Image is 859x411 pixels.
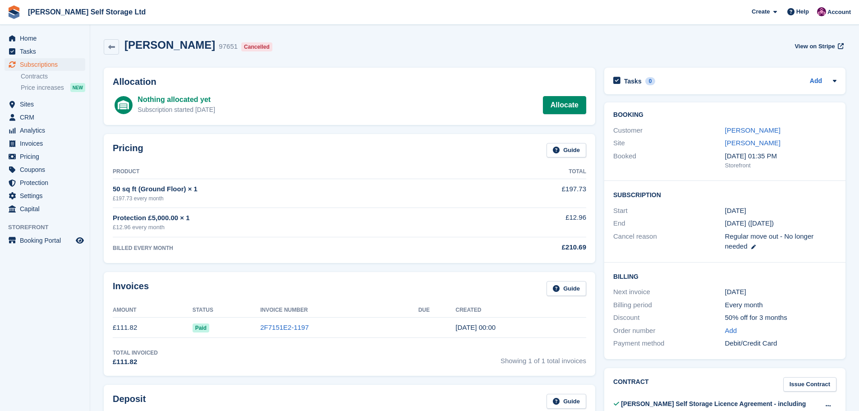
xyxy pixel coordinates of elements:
[5,45,85,58] a: menu
[5,189,85,202] a: menu
[138,94,215,105] div: Nothing allocated yet
[20,32,74,45] span: Home
[113,194,480,203] div: £197.73 every month
[20,45,74,58] span: Tasks
[5,32,85,45] a: menu
[219,42,238,52] div: 97651
[241,42,272,51] div: Cancelled
[113,394,146,409] h2: Deposit
[113,213,480,223] div: Protection £5,000.00 × 1
[113,303,193,318] th: Amount
[613,138,725,148] div: Site
[20,176,74,189] span: Protection
[5,111,85,124] a: menu
[725,126,781,134] a: [PERSON_NAME]
[613,111,836,119] h2: Booking
[21,72,85,81] a: Contracts
[418,303,456,318] th: Due
[547,281,586,296] a: Guide
[20,111,74,124] span: CRM
[20,58,74,71] span: Subscriptions
[725,313,836,323] div: 50% off for 3 months
[5,163,85,176] a: menu
[725,338,836,349] div: Debit/Credit Card
[725,219,774,227] span: [DATE] ([DATE])
[480,179,586,208] td: £197.73
[5,98,85,111] a: menu
[613,151,725,170] div: Booked
[613,218,725,229] div: End
[193,303,261,318] th: Status
[613,326,725,336] div: Order number
[645,77,656,85] div: 0
[20,234,74,247] span: Booking Portal
[193,323,209,332] span: Paid
[5,176,85,189] a: menu
[455,303,586,318] th: Created
[613,313,725,323] div: Discount
[113,77,586,87] h2: Allocation
[613,125,725,136] div: Customer
[8,223,90,232] span: Storefront
[21,83,64,92] span: Price increases
[21,83,85,92] a: Price increases NEW
[113,143,143,158] h2: Pricing
[547,143,586,158] a: Guide
[725,161,836,170] div: Storefront
[543,96,586,114] a: Allocate
[74,235,85,246] a: Preview store
[138,105,215,115] div: Subscription started [DATE]
[113,357,158,367] div: £111.82
[20,98,74,111] span: Sites
[113,184,480,194] div: 50 sq ft (Ground Floor) × 1
[70,83,85,92] div: NEW
[613,300,725,310] div: Billing period
[24,5,149,19] a: [PERSON_NAME] Self Storage Ltd
[613,272,836,281] h2: Billing
[624,77,642,85] h2: Tasks
[113,244,480,252] div: BILLED EVERY MONTH
[260,303,418,318] th: Invoice Number
[480,242,586,253] div: £210.69
[752,7,770,16] span: Create
[455,323,496,331] time: 2025-07-24 23:00:46 UTC
[5,203,85,215] a: menu
[810,76,822,87] a: Add
[5,150,85,163] a: menu
[725,206,746,216] time: 2025-07-24 23:00:00 UTC
[725,300,836,310] div: Every month
[613,377,649,392] h2: Contract
[613,190,836,199] h2: Subscription
[480,165,586,179] th: Total
[725,287,836,297] div: [DATE]
[613,206,725,216] div: Start
[613,287,725,297] div: Next invoice
[20,124,74,137] span: Analytics
[5,58,85,71] a: menu
[725,326,737,336] a: Add
[7,5,21,19] img: stora-icon-8386f47178a22dfd0bd8f6a31ec36ba5ce8667c1dd55bd0f319d3a0aa187defe.svg
[20,137,74,150] span: Invoices
[20,150,74,163] span: Pricing
[795,42,835,51] span: View on Stripe
[113,223,480,232] div: £12.96 every month
[827,8,851,17] span: Account
[113,318,193,338] td: £111.82
[5,137,85,150] a: menu
[547,394,586,409] a: Guide
[817,7,826,16] img: Lydia Wild
[480,208,586,237] td: £12.96
[5,124,85,137] a: menu
[501,349,586,367] span: Showing 1 of 1 total invoices
[613,338,725,349] div: Payment method
[113,349,158,357] div: Total Invoiced
[725,232,814,250] span: Regular move out - No longer needed
[20,203,74,215] span: Capital
[20,163,74,176] span: Coupons
[783,377,836,392] a: Issue Contract
[725,151,836,162] div: [DATE] 01:35 PM
[124,39,215,51] h2: [PERSON_NAME]
[5,234,85,247] a: menu
[113,281,149,296] h2: Invoices
[260,323,309,331] a: 2F7151E2-1197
